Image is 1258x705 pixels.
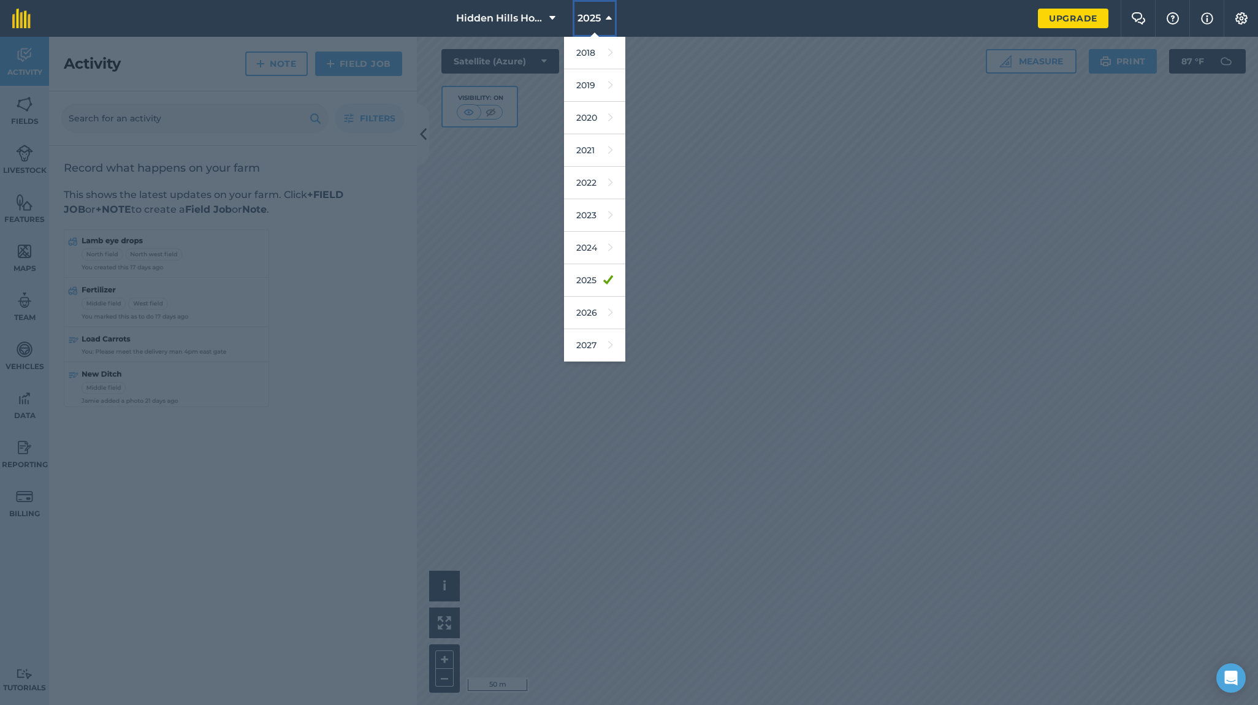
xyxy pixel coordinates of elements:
a: 2022 [564,167,625,199]
a: 2020 [564,102,625,134]
a: 2027 [564,329,625,362]
span: 2025 [578,11,601,26]
div: Open Intercom Messenger [1216,663,1246,693]
a: 2024 [564,232,625,264]
img: Two speech bubbles overlapping with the left bubble in the forefront [1131,12,1146,25]
a: 2019 [564,69,625,102]
a: 2023 [564,199,625,232]
img: A question mark icon [1165,12,1180,25]
a: 2025 [564,264,625,297]
a: 2018 [564,37,625,69]
span: Hidden Hills Honey [456,11,544,26]
img: fieldmargin Logo [12,9,31,28]
a: 2021 [564,134,625,167]
a: 2026 [564,297,625,329]
a: Upgrade [1038,9,1108,28]
img: A cog icon [1234,12,1249,25]
img: svg+xml;base64,PHN2ZyB4bWxucz0iaHR0cDovL3d3dy53My5vcmcvMjAwMC9zdmciIHdpZHRoPSIxNyIgaGVpZ2h0PSIxNy... [1201,11,1213,26]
